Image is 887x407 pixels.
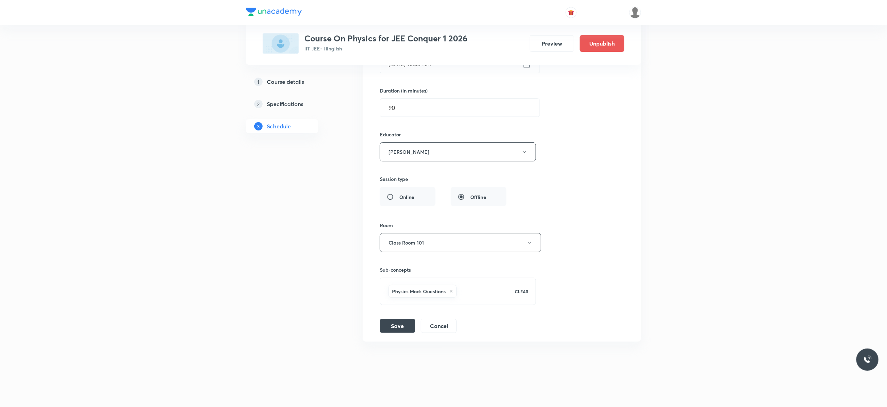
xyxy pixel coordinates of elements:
[267,122,291,130] h5: Schedule
[380,233,541,252] button: Class Room 101
[566,7,577,18] button: avatar
[380,142,536,161] button: [PERSON_NAME]
[380,319,415,333] button: Save
[246,97,341,111] a: 2Specifications
[246,8,302,18] a: Company Logo
[421,319,457,333] button: Cancel
[863,356,872,364] img: ttu
[380,175,408,183] h6: Session type
[568,9,574,16] img: avatar
[392,288,446,295] h6: Physics Mock Questions
[380,99,540,117] input: 90
[263,33,299,54] img: 89A92C50-0B86-4D3E-8595-8A274224C60D_plus.png
[267,100,303,108] h5: Specifications
[515,288,529,295] p: CLEAR
[246,75,341,89] a: 1Course details
[254,100,263,108] p: 2
[629,7,641,18] img: Anuruddha Kumar
[254,78,263,86] p: 1
[530,35,574,52] button: Preview
[254,122,263,130] p: 3
[380,222,393,229] h6: Room
[267,78,304,86] h5: Course details
[380,87,427,94] h6: Duration (in minutes)
[580,35,624,52] button: Unpublish
[380,131,536,138] h6: Educator
[380,266,536,273] h6: Sub-concepts
[246,8,302,16] img: Company Logo
[304,45,468,52] p: IIT JEE • Hinglish
[304,33,468,43] h3: Course On Physics for JEE Conquer 1 2026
